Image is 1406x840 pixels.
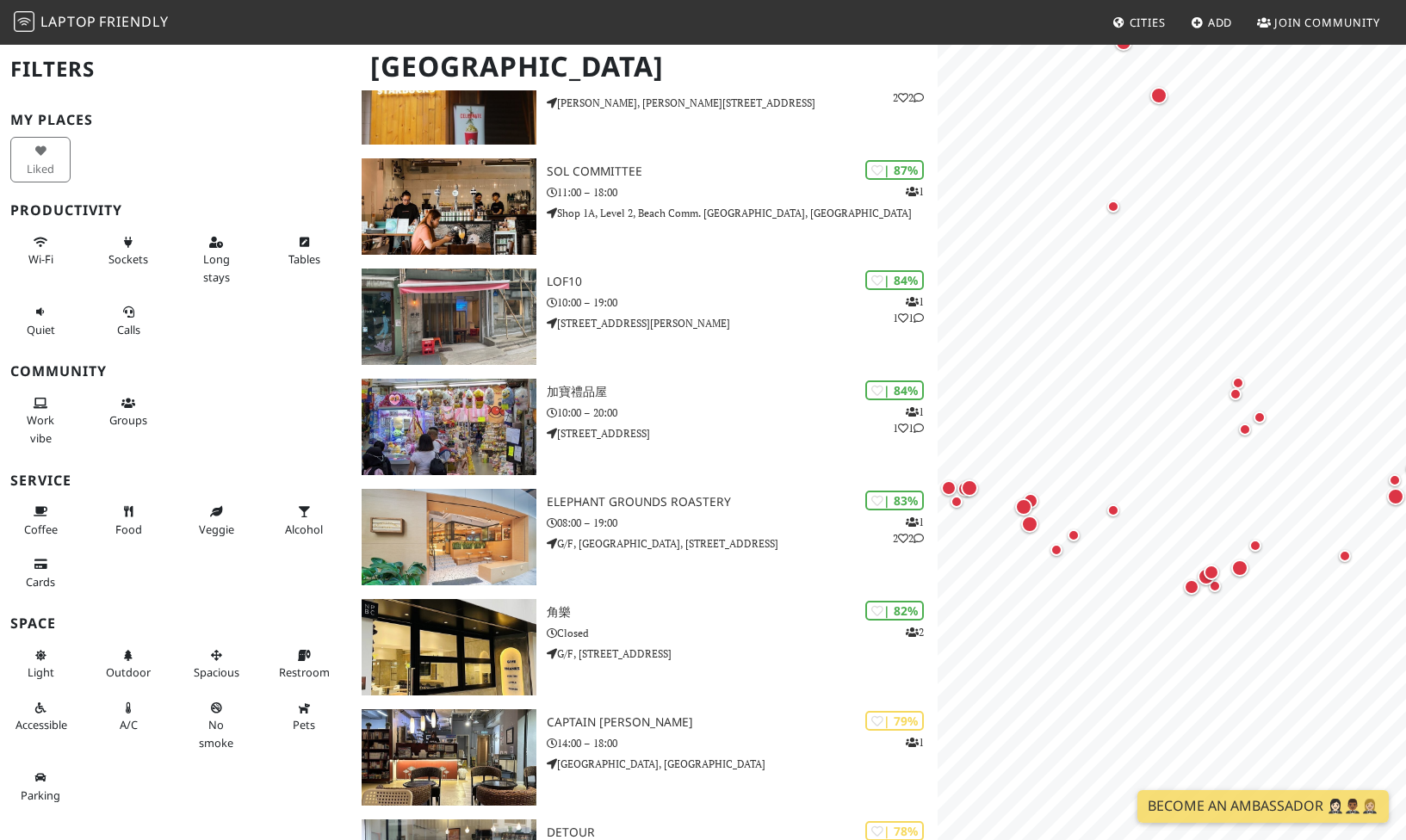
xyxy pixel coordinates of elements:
[15,717,67,732] span: Accessible
[24,522,58,537] span: Coffee
[893,404,924,436] p: 1 1 1
[1063,525,1084,546] div: Map marker
[547,164,938,179] h3: SOL Committee
[10,497,71,543] button: Coffee
[1106,7,1173,38] a: Cities
[1103,500,1124,521] div: Map marker
[28,664,54,680] span: Natural light
[865,711,924,731] div: | 79%
[10,615,341,632] h3: Space
[27,322,55,337] span: Quiet
[288,251,320,267] span: Work-friendly tables
[1046,540,1067,560] div: Map marker
[362,489,536,585] img: Elephant Grounds Roastery
[274,228,334,274] button: Tables
[98,497,158,543] button: Food
[547,756,938,772] p: [GEOGRAPHIC_DATA], [GEOGRAPHIC_DATA]
[98,389,158,435] button: Groups
[14,11,34,32] img: LaptopFriendly
[98,694,158,739] button: A/C
[40,12,96,31] span: Laptop
[1335,546,1355,566] div: Map marker
[1228,556,1252,580] div: Map marker
[893,293,924,326] p: 1 1 1
[547,625,938,641] p: Closed
[98,228,158,274] button: Sockets
[906,624,924,640] p: 2
[547,385,938,399] h3: 加寶禮品屋
[1130,15,1166,30] span: Cities
[1250,7,1387,38] a: Join Community
[117,322,140,337] span: Video/audio calls
[351,709,937,806] a: Captain Coffee | 79% 1 Captain [PERSON_NAME] 14:00 – 18:00 [GEOGRAPHIC_DATA], [GEOGRAPHIC_DATA]
[1225,384,1246,405] div: Map marker
[1180,576,1203,598] div: Map marker
[865,270,924,290] div: | 84%
[10,202,341,219] h3: Productivity
[115,522,142,537] span: Food
[547,535,938,552] p: G/F, [GEOGRAPHIC_DATA], [STREET_ADDRESS]
[99,12,168,31] span: Friendly
[194,664,239,680] span: Spacious
[186,497,246,543] button: Veggie
[1103,196,1124,217] div: Map marker
[547,425,938,442] p: [STREET_ADDRESS]
[1194,565,1218,589] div: Map marker
[285,522,323,537] span: Alcohol
[199,717,233,750] span: Smoke free
[1147,83,1171,108] div: Map marker
[293,717,315,732] span: Pet friendly
[1228,373,1248,393] div: Map marker
[10,694,71,739] button: Accessible
[120,717,138,732] span: Air conditioned
[274,641,334,687] button: Restroom
[938,477,960,499] div: Map marker
[547,275,938,289] h3: Lof10
[98,641,158,687] button: Outdoor
[865,601,924,621] div: | 82%
[351,269,937,365] a: Lof10 | 84% 111 Lof10 10:00 – 19:00 [STREET_ADDRESS][PERSON_NAME]
[893,514,924,547] p: 1 2 2
[10,550,71,596] button: Cards
[199,522,234,537] span: Veggie
[10,112,341,128] h3: My Places
[351,379,937,475] a: 加寶禮品屋 | 84% 111 加寶禮品屋 10:00 – 20:00 [STREET_ADDRESS]
[1200,561,1223,584] div: Map marker
[28,251,53,267] span: Stable Wi-Fi
[21,787,60,803] span: Parking
[279,664,330,680] span: Restroom
[1208,15,1233,30] span: Add
[547,515,938,531] p: 08:00 – 19:00
[362,379,536,475] img: 加寶禮品屋
[547,205,938,221] p: Shop 1A, Level 2, Beach Comm. [GEOGRAPHIC_DATA], [GEOGRAPHIC_DATA]
[108,251,148,267] span: Power sockets
[186,694,246,757] button: No smoke
[1245,535,1266,556] div: Map marker
[1019,490,1042,512] div: Map marker
[362,599,536,695] img: 角樂
[186,228,246,291] button: Long stays
[865,491,924,510] div: | 83%
[10,43,341,96] h2: Filters
[1384,470,1405,491] div: Map marker
[865,380,924,400] div: | 84%
[547,605,938,620] h3: 角樂
[1205,576,1225,596] div: Map marker
[98,298,158,343] button: Calls
[10,228,71,274] button: Wi-Fi
[274,694,334,739] button: Pets
[547,825,938,840] h3: Detour
[547,184,938,201] p: 11:00 – 18:00
[1184,7,1240,38] a: Add
[356,43,933,90] h1: [GEOGRAPHIC_DATA]
[351,158,937,255] a: SOL Committee | 87% 1 SOL Committee 11:00 – 18:00 Shop 1A, Level 2, Beach Comm. [GEOGRAPHIC_DATA]...
[547,405,938,421] p: 10:00 – 20:00
[1012,495,1036,519] div: Map marker
[10,472,341,489] h3: Service
[26,574,55,590] span: Credit cards
[186,641,246,687] button: Spacious
[362,269,536,365] img: Lof10
[362,158,536,255] img: SOL Committee
[14,8,169,38] a: LaptopFriendly LaptopFriendly
[109,412,147,428] span: Group tables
